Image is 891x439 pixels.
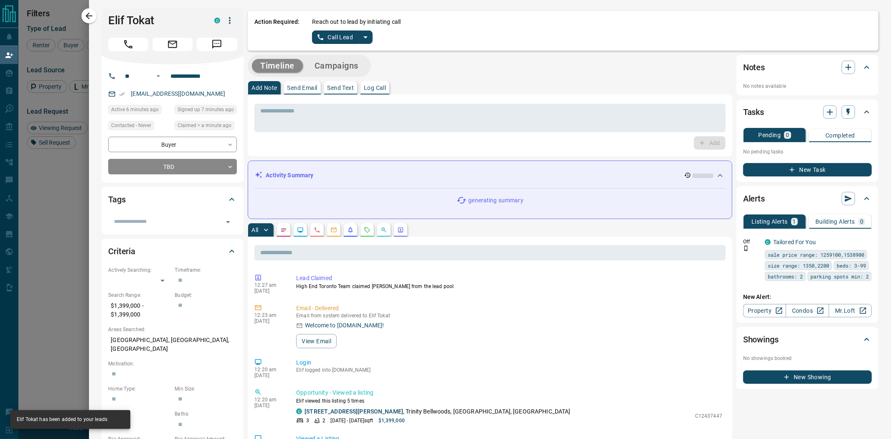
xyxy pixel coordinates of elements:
[364,227,371,233] svg: Requests
[108,410,170,418] p: Beds:
[743,102,872,122] div: Tasks
[743,163,872,176] button: New Task
[254,397,284,403] p: 12:20 am
[111,105,159,114] span: Active 6 minutes ago
[251,227,258,233] p: All
[743,82,872,90] p: No notes available
[175,105,237,117] div: Sun Oct 12 2025
[327,85,354,91] p: Send Text
[108,105,170,117] div: Sun Oct 12 2025
[131,90,225,97] a: [EMAIL_ADDRESS][DOMAIN_NAME]
[175,410,237,418] p: Baths:
[266,171,313,180] p: Activity Summary
[312,31,358,44] button: Call Lead
[296,388,722,397] p: Opportunity - Viewed a listing
[108,291,170,299] p: Search Range:
[254,312,284,318] p: 12:23 am
[786,304,829,317] a: Condos
[251,85,277,91] p: Add Note
[254,282,284,288] p: 12:27 am
[214,18,220,23] div: condos.ca
[108,266,170,274] p: Actively Searching:
[108,193,125,206] h2: Tags
[743,293,872,301] p: New Alert:
[314,227,320,233] svg: Calls
[743,189,872,209] div: Alerts
[108,333,237,356] p: [GEOGRAPHIC_DATA], [GEOGRAPHIC_DATA], [GEOGRAPHIC_DATA]
[743,105,764,119] h2: Tasks
[108,241,237,261] div: Criteria
[758,132,781,138] p: Pending
[743,238,760,245] p: Off
[305,408,403,415] a: [STREET_ADDRESS][PERSON_NAME]
[296,283,722,290] p: High End Toronto Team claimed [PERSON_NAME] from the lead pool
[254,318,284,324] p: [DATE]
[175,291,237,299] p: Budget:
[743,370,872,384] button: New Showing
[743,333,779,346] h2: Showings
[222,216,234,228] button: Open
[175,266,237,274] p: Timeframe:
[312,31,373,44] div: split button
[108,137,237,152] div: Buyer
[695,412,722,420] p: C12437447
[768,272,803,281] span: bathrooms: 2
[178,121,231,130] span: Claimed < a minute ago
[296,358,722,367] p: Login
[306,59,367,73] button: Campaigns
[330,227,337,233] svg: Emails
[322,417,325,424] p: 2
[296,274,722,283] p: Lead Claimed
[743,61,765,74] h2: Notes
[381,227,387,233] svg: Opportunities
[254,288,284,294] p: [DATE]
[175,385,237,393] p: Min Size:
[743,304,786,317] a: Property
[296,304,722,313] p: Email - Delivered
[305,321,384,330] p: Welcome to [DOMAIN_NAME]!
[296,397,722,405] p: Elif viewed this listing 5 times
[743,245,749,251] svg: Push Notification Only
[296,408,302,414] div: condos.ca
[296,313,722,319] p: Email from system delivered to Elif Tokat
[254,367,284,373] p: 12:20 am
[108,360,237,368] p: Motivation:
[296,367,722,373] p: Elif logged into [DOMAIN_NAME]
[810,272,869,281] span: parking spots min: 2
[347,227,354,233] svg: Listing Alerts
[397,227,404,233] svg: Agent Actions
[837,261,866,270] span: beds: 3-99
[119,91,125,97] svg: Email Verified
[815,219,855,225] p: Building Alerts
[287,85,317,91] p: Send Email
[829,304,872,317] a: Mr.Loft
[825,133,855,138] p: Completed
[108,159,237,174] div: TBD
[254,373,284,378] p: [DATE]
[255,168,725,183] div: Activity Summary
[312,18,401,26] p: Reach out to lead by initiating call
[108,38,148,51] span: Call
[786,132,789,138] p: 0
[364,85,386,91] p: Log Call
[468,196,523,205] p: generating summary
[153,71,163,81] button: Open
[743,192,765,205] h2: Alerts
[331,417,373,424] p: [DATE] - [DATE] sqft
[743,329,872,350] div: Showings
[743,355,872,362] p: No showings booked
[296,334,337,348] button: View Email
[280,227,287,233] svg: Notes
[751,219,788,225] p: Listing Alerts
[108,299,170,322] p: $1,399,000 - $1,399,000
[378,417,405,424] p: $1,399,000
[297,227,304,233] svg: Lead Browsing Activity
[254,403,284,408] p: [DATE]
[108,189,237,209] div: Tags
[860,219,863,225] p: 0
[175,121,237,133] div: Sun Oct 12 2025
[306,417,309,424] p: 3
[152,38,193,51] span: Email
[254,18,300,44] p: Action Required:
[768,250,864,259] span: sale price range: 1259100,1538900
